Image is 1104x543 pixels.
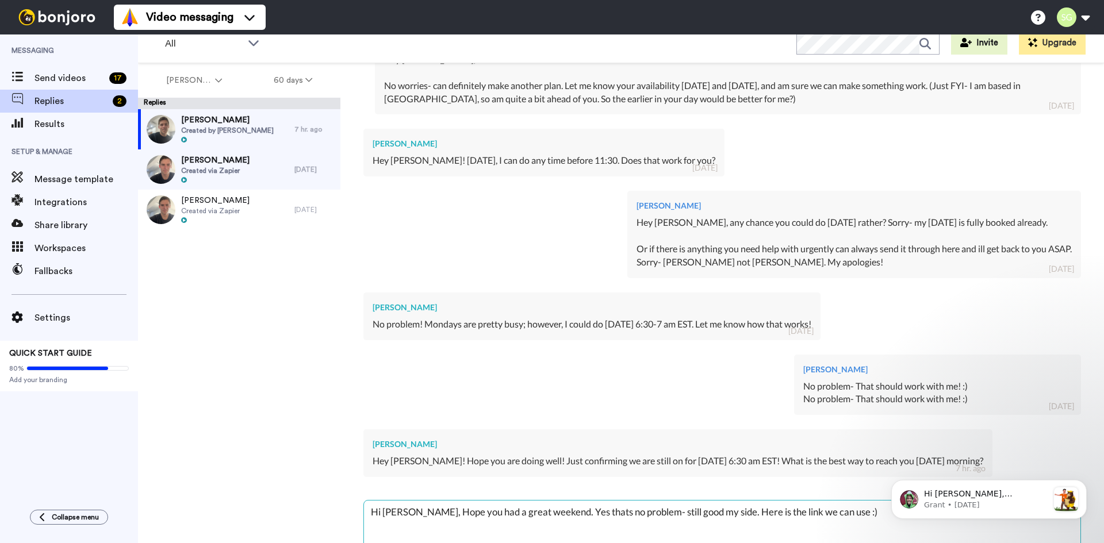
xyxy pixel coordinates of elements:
iframe: Intercom notifications message [874,457,1104,537]
div: [PERSON_NAME] [803,364,1072,375]
a: [PERSON_NAME]Created via Zapier[DATE] [138,149,340,190]
div: [PERSON_NAME] [373,438,983,450]
button: [PERSON_NAME] [140,70,248,91]
span: Replies [34,94,108,108]
div: No problem! Mondays are pretty busy; however, I could do [DATE] 6:30-7 am EST. Let me know how th... [373,318,811,331]
span: Created via Zapier [181,166,250,175]
button: 60 days [248,70,338,91]
span: Workspaces [34,241,138,255]
span: All [165,37,242,51]
div: [DATE] [294,165,335,174]
span: Share library [34,218,138,232]
span: Created via Zapier [181,206,250,215]
span: Settings [34,311,138,325]
a: [PERSON_NAME]Created by [PERSON_NAME]7 hr. ago [138,109,340,149]
span: Results [34,117,138,131]
img: 2ccaa6a6-0029-41ea-b673-1375e32edc8d-thumb.jpg [147,195,175,224]
span: [PERSON_NAME] [181,155,250,166]
span: QUICK START GUIDE [9,349,92,357]
div: [DATE] [294,205,335,214]
div: No problem- That should work with me! :) [803,380,1072,393]
div: Hey [PERSON_NAME]! Hope you are doing well! Just confirming we are still on for [DATE] 6:30 am ES... [373,455,983,468]
div: [DATE] [1049,263,1074,275]
span: 80% [9,364,24,373]
span: Message template [34,172,138,186]
div: [DATE] [788,325,814,337]
span: Created by [PERSON_NAME] [181,126,274,135]
span: Collapse menu [52,513,99,522]
div: [PERSON_NAME] [373,302,811,313]
div: [PERSON_NAME] [637,200,1072,211]
img: 8b7cd22e-764e-42d2-836d-d0693971deaf-thumb.jpg [147,155,175,184]
div: Hey [PERSON_NAME], any chance you could do [DATE] rather? Sorry- my [DATE] is fully booked alread... [637,216,1072,256]
div: [DATE] [692,162,718,174]
button: Collapse menu [30,510,108,525]
div: [DATE] [1049,100,1074,111]
div: Hey [PERSON_NAME]! [DATE], I can do any time before 11:30. Does that work for you? [373,154,715,167]
button: Upgrade [1019,32,1086,55]
span: Send videos [34,71,105,85]
div: Hey [PERSON_NAME], No worries- can definitely make another plan. Let me know your availability [D... [384,53,1072,105]
a: [PERSON_NAME]Created via Zapier[DATE] [138,190,340,230]
img: vm-color.svg [121,8,139,26]
span: Integrations [34,195,138,209]
img: bj-logo-header-white.svg [14,9,100,25]
span: Video messaging [146,9,233,25]
div: Replies [138,98,340,109]
div: Sorry- [PERSON_NAME] not [PERSON_NAME]. My apologies! [637,256,1072,269]
div: [PERSON_NAME] [373,138,715,149]
span: [PERSON_NAME] [166,75,213,86]
div: 7 hr. ago [294,125,335,134]
img: d2922a42-c3a6-4ff4-ac10-d308b2ff329d-thumb.jpg [147,115,175,144]
div: No problem- That should work with me! :) [803,392,1072,406]
span: Add your branding [9,375,129,384]
div: 2 [113,95,126,107]
div: 17 [109,72,126,84]
div: [DATE] [1049,400,1074,412]
button: Invite [951,32,1007,55]
span: [PERSON_NAME] [181,114,274,126]
span: Fallbacks [34,264,138,278]
span: [PERSON_NAME] [181,195,250,206]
